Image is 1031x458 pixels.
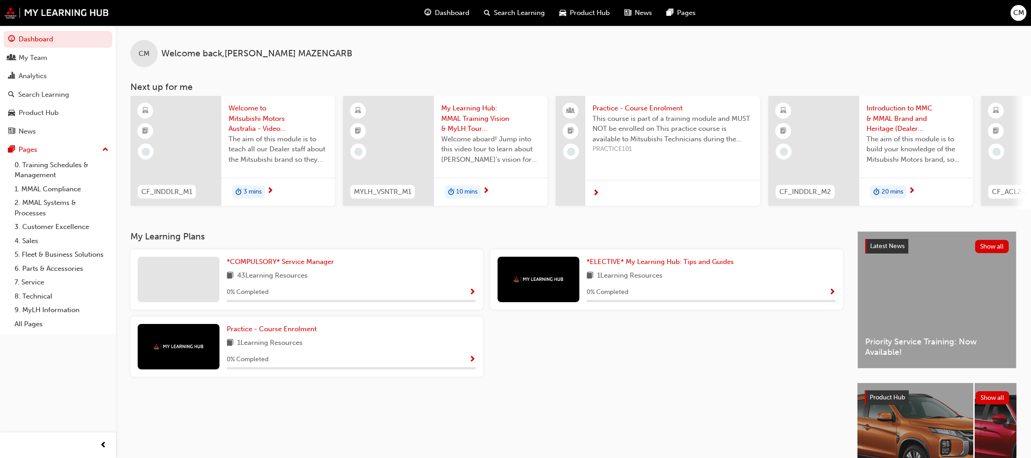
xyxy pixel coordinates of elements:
[237,270,308,282] span: 43 Learning Resources
[570,8,610,18] span: Product Hub
[556,96,760,206] a: Practice - Course EnrolmentThis course is part of a training module and MUST NOT be enrolled on T...
[484,7,490,19] span: search-icon
[355,125,361,137] span: booktick-icon
[4,123,112,140] a: News
[227,257,338,267] a: *COMPULSORY* Service Manager
[4,141,112,158] button: Pages
[779,187,831,197] span: CF_INDDLR_M2
[593,144,753,154] span: PRACTICE101
[780,148,788,156] span: learningRecordVerb_NONE-icon
[355,105,361,117] span: learningResourceType_ELEARNING-icon
[469,289,476,297] span: Show Progress
[441,134,540,165] span: Welcome aboard! Jump into this video tour to learn about [PERSON_NAME]'s vision for your learning...
[100,440,107,451] span: prev-icon
[483,187,489,195] span: next-icon
[593,189,599,198] span: next-icon
[865,239,1009,254] a: Latest NewsShow all
[617,4,659,22] a: news-iconNews
[992,148,1001,156] span: learningRecordVerb_NONE-icon
[993,105,999,117] span: learningResourceType_ELEARNING-icon
[141,187,192,197] span: CF_INDDLR_M1
[469,356,476,364] span: Show Progress
[873,186,880,198] span: duration-icon
[829,287,836,298] button: Show Progress
[477,4,552,22] a: search-iconSearch Learning
[11,196,112,220] a: 2. MMAL Systems & Processes
[227,325,317,333] span: Practice - Course Enrolment
[11,182,112,196] a: 1. MMAL Compliance
[227,270,234,282] span: book-icon
[456,187,478,197] span: 10 mins
[5,7,109,19] a: mmal
[567,148,575,156] span: learningRecordVerb_NONE-icon
[559,7,566,19] span: car-icon
[593,103,753,114] span: Practice - Course Enrolment
[154,343,204,349] img: mmal
[4,86,112,103] a: Search Learning
[354,148,363,156] span: learningRecordVerb_NONE-icon
[8,128,15,136] span: news-icon
[870,393,905,401] span: Product Hub
[130,231,843,242] h3: My Learning Plans
[435,8,469,18] span: Dashboard
[677,8,696,18] span: Pages
[469,354,476,365] button: Show Progress
[829,289,836,297] span: Show Progress
[142,148,150,156] span: learningRecordVerb_NONE-icon
[18,90,69,100] div: Search Learning
[587,270,593,282] span: book-icon
[11,275,112,289] a: 7. Service
[130,96,335,206] a: CF_INDDLR_M1Welcome to Mitsubishi Motors Australia - Video (Dealer Induction)The aim of this modu...
[780,105,787,117] span: learningResourceType_ELEARNING-icon
[19,144,37,155] div: Pages
[142,105,149,117] span: learningResourceType_ELEARNING-icon
[235,186,242,198] span: duration-icon
[267,187,274,195] span: next-icon
[11,158,112,182] a: 0. Training Schedules & Management
[768,96,973,206] a: CF_INDDLR_M2Introduction to MMC & MMAL Brand and Heritage (Dealer Induction)The aim of this modul...
[227,354,269,365] span: 0 % Completed
[587,258,734,266] span: *ELECTIVE* My Learning Hub: Tips and Guides
[424,7,431,19] span: guage-icon
[8,109,15,117] span: car-icon
[227,258,334,266] span: *COMPULSORY* Service Manager
[139,49,149,59] span: CM
[19,53,47,63] div: My Team
[11,303,112,317] a: 9. MyLH Information
[494,8,545,18] span: Search Learning
[11,220,112,234] a: 3. Customer Excellence
[227,324,320,334] a: Practice - Course Enrolment
[635,8,652,18] span: News
[976,391,1010,404] button: Show all
[597,270,662,282] span: 1 Learning Resources
[908,187,915,195] span: next-icon
[8,54,15,62] span: people-icon
[237,338,303,349] span: 1 Learning Resources
[441,103,540,134] span: My Learning Hub: MMAL Training Vision & MyLH Tour (Elective)
[8,146,15,154] span: pages-icon
[624,7,631,19] span: news-icon
[8,91,15,99] span: search-icon
[4,105,112,121] a: Product Hub
[882,187,903,197] span: 20 mins
[870,242,905,250] span: Latest News
[4,31,112,48] a: Dashboard
[587,257,737,267] a: *ELECTIVE* My Learning Hub: Tips and Guides
[142,125,149,137] span: booktick-icon
[993,125,999,137] span: booktick-icon
[4,68,112,85] a: Analytics
[11,289,112,304] a: 8. Technical
[19,71,47,81] div: Analytics
[593,114,753,144] span: This course is part of a training module and MUST NOT be enrolled on This practice course is avai...
[244,187,262,197] span: 3 mins
[659,4,703,22] a: pages-iconPages
[102,144,109,156] span: up-icon
[11,248,112,262] a: 5. Fleet & Business Solutions
[513,276,563,282] img: mmal
[11,317,112,331] a: All Pages
[1011,5,1026,21] button: CM
[857,231,1016,368] a: Latest NewsShow allPriority Service Training: Now Available!
[354,187,411,197] span: MYLH_VSNTR_M1
[1013,8,1024,18] span: CM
